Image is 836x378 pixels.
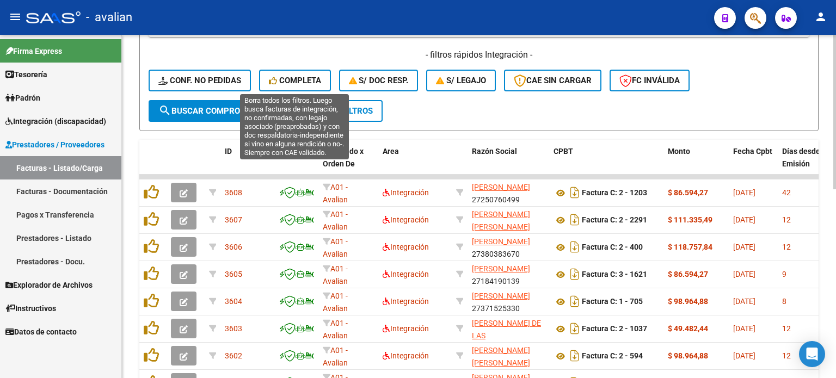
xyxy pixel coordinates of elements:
[729,140,778,188] datatable-header-cell: Fecha Cpbt
[582,189,647,197] strong: Factura C: 2 - 1203
[582,352,643,361] strong: Factura C: 2 - 594
[436,76,486,85] span: S/ legajo
[225,215,242,224] span: 3607
[472,147,517,156] span: Razón Social
[323,210,348,231] span: A01 - Avalian
[269,76,321,85] span: Completa
[472,317,545,340] div: 27306450730
[472,346,530,367] span: [PERSON_NAME] [PERSON_NAME]
[514,76,592,85] span: CAE SIN CARGAR
[339,70,419,91] button: S/ Doc Resp.
[225,351,242,360] span: 3602
[383,243,429,251] span: Integración
[668,215,712,224] strong: $ 111.335,49
[323,147,364,168] span: Facturado x Orden De
[782,147,820,168] span: Días desde Emisión
[472,236,545,258] div: 27380383670
[5,45,62,57] span: Firma Express
[9,10,22,23] mat-icon: menu
[294,104,308,117] mat-icon: delete
[472,344,545,367] div: 27363263343
[383,270,429,278] span: Integración
[582,325,647,333] strong: Factura C: 2 - 1037
[5,279,93,291] span: Explorador de Archivos
[504,70,601,91] button: CAE SIN CARGAR
[323,183,348,204] span: A01 - Avalian
[323,319,348,340] span: A01 - Avalian
[158,76,241,85] span: Conf. no pedidas
[383,351,429,360] span: Integración
[568,265,582,283] i: Descargar documento
[472,183,530,191] span: [PERSON_NAME]
[668,351,708,360] strong: $ 98.964,88
[279,147,293,156] span: CAE
[472,181,545,204] div: 27250760499
[86,5,132,29] span: - avalian
[158,104,171,117] mat-icon: search
[5,139,104,151] span: Prestadores / Proveedores
[472,208,545,231] div: 27357020072
[383,147,399,156] span: Area
[5,92,40,104] span: Padrón
[582,298,643,306] strong: Factura C: 1 - 705
[383,297,429,306] span: Integración
[554,147,573,156] span: CPBT
[225,297,242,306] span: 3604
[782,297,786,306] span: 8
[782,270,786,278] span: 9
[472,319,541,352] span: [PERSON_NAME] DE LAS [PERSON_NAME]
[468,140,549,188] datatable-header-cell: Razón Social
[149,49,809,61] h4: - filtros rápidos Integración -
[5,115,106,127] span: Integración (discapacidad)
[323,292,348,313] span: A01 - Avalian
[220,140,275,188] datatable-header-cell: ID
[568,184,582,201] i: Descargar documento
[349,76,409,85] span: S/ Doc Resp.
[472,210,530,231] span: [PERSON_NAME] [PERSON_NAME]
[323,264,348,286] span: A01 - Avalian
[782,243,791,251] span: 12
[158,106,266,116] span: Buscar Comprobante
[668,270,708,278] strong: $ 86.594,27
[568,347,582,364] i: Descargar documento
[733,147,772,156] span: Fecha Cpbt
[149,70,251,91] button: Conf. no pedidas
[778,140,827,188] datatable-header-cell: Días desde Emisión
[285,100,383,122] button: Borrar Filtros
[5,302,56,314] span: Instructivos
[733,188,755,197] span: [DATE]
[782,351,791,360] span: 12
[318,140,378,188] datatable-header-cell: Facturado x Orden De
[225,188,242,197] span: 3608
[782,324,791,333] span: 12
[275,140,318,188] datatable-header-cell: CAE
[472,237,530,246] span: [PERSON_NAME]
[323,346,348,367] span: A01 - Avalian
[472,292,530,300] span: [PERSON_NAME]
[225,324,242,333] span: 3603
[259,70,331,91] button: Completa
[668,147,690,156] span: Monto
[472,263,545,286] div: 27184190139
[610,70,690,91] button: FC Inválida
[733,243,755,251] span: [DATE]
[782,215,791,224] span: 12
[663,140,729,188] datatable-header-cell: Monto
[149,100,276,122] button: Buscar Comprobante
[582,216,647,225] strong: Factura C: 2 - 2291
[733,324,755,333] span: [DATE]
[733,215,755,224] span: [DATE]
[814,10,827,23] mat-icon: person
[225,270,242,278] span: 3605
[582,243,643,252] strong: Factura C: 2 - 400
[568,238,582,256] i: Descargar documento
[323,237,348,258] span: A01 - Avalian
[5,69,47,80] span: Tesorería
[568,320,582,337] i: Descargar documento
[619,76,680,85] span: FC Inválida
[225,147,232,156] span: ID
[668,188,708,197] strong: $ 86.594,27
[549,140,663,188] datatable-header-cell: CPBT
[294,106,373,116] span: Borrar Filtros
[668,324,708,333] strong: $ 49.482,44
